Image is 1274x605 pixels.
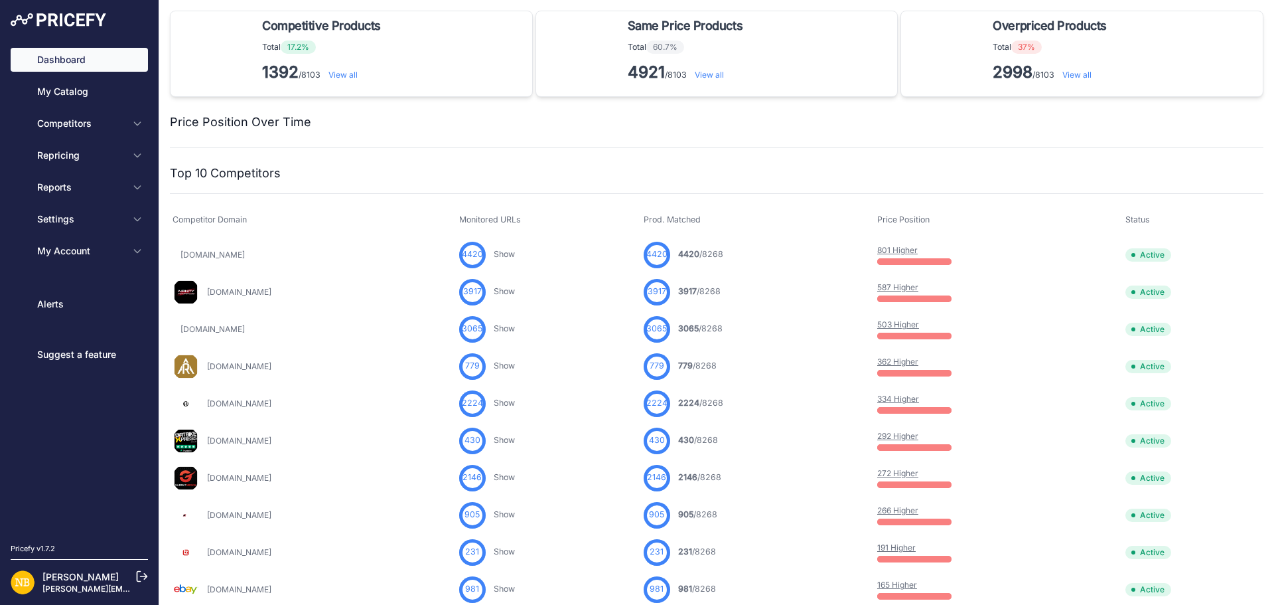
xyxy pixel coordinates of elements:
a: [DOMAIN_NAME] [207,436,271,446]
a: 587 Higher [877,282,918,292]
span: 430 [649,434,665,447]
span: 3065 [646,323,667,335]
span: Monitored URLs [459,215,521,224]
span: Active [1125,286,1171,299]
h2: Price Position Over Time [170,113,311,131]
span: 17.2% [281,41,316,54]
span: 4420 [462,248,483,261]
a: View all [328,70,358,80]
span: 905 [464,509,480,521]
a: 905/8268 [678,509,717,519]
a: 4420/8268 [678,249,723,259]
span: 3065 [462,323,482,335]
span: 430 [678,435,694,445]
button: My Account [11,239,148,263]
a: Show [494,361,515,371]
p: /8103 [262,62,386,83]
span: Active [1125,323,1171,336]
strong: 2998 [993,62,1032,82]
span: 37% [1011,41,1042,54]
a: 272 Higher [877,468,918,478]
a: Show [494,286,515,296]
p: Total [262,41,386,54]
span: 60.7% [646,41,684,54]
span: Active [1125,434,1171,448]
span: 2146 [462,472,482,484]
a: Show [494,472,515,482]
span: Status [1125,215,1150,224]
nav: Sidebar [11,48,148,527]
a: 2224/8268 [678,398,723,408]
span: 4420 [678,249,699,259]
span: 4420 [646,248,668,261]
span: Competitive Products [262,17,381,35]
a: [PERSON_NAME][EMAIL_ADDRESS][DOMAIN_NAME] [42,584,247,594]
img: Pricefy Logo [11,13,106,27]
span: 2146 [678,472,697,482]
span: Active [1125,509,1171,522]
span: 981 [678,584,692,594]
button: Competitors [11,112,148,135]
span: Prod. Matched [644,215,701,224]
a: 191 Higher [877,543,916,553]
span: 430 [464,434,480,447]
a: 334 Higher [877,394,919,404]
span: Active [1125,583,1171,596]
span: Active [1125,546,1171,559]
span: 2146 [647,472,666,484]
a: [DOMAIN_NAME] [207,398,271,408]
a: 266 Higher [877,505,918,515]
a: View all [1062,70,1092,80]
a: 3917/8268 [678,286,721,296]
span: 2224 [462,397,483,410]
p: /8103 [628,62,748,83]
span: Active [1125,472,1171,485]
a: [DOMAIN_NAME] [207,584,271,594]
span: 905 [649,509,664,521]
span: My Account [37,244,124,258]
span: Competitor Domain [173,215,247,224]
span: 779 [650,360,664,373]
strong: 1392 [262,62,299,82]
span: 3917 [678,286,697,296]
a: 779/8268 [678,361,717,371]
span: Overpriced Products [993,17,1106,35]
a: 430/8268 [678,435,718,445]
a: My Catalog [11,80,148,104]
p: /8103 [993,62,1111,83]
a: 362 Higher [877,357,918,367]
span: 779 [465,360,480,373]
a: View all [695,70,724,80]
span: 905 [678,509,693,519]
span: Reports [37,181,124,194]
span: Competitors [37,117,124,130]
a: [DOMAIN_NAME] [180,324,245,334]
span: 3917 [463,286,482,298]
a: [PERSON_NAME] [42,571,119,582]
a: Show [494,398,515,408]
a: Show [494,435,515,445]
a: 292 Higher [877,431,918,441]
span: 3065 [678,323,699,333]
a: Show [494,509,515,519]
span: Price Position [877,215,930,224]
span: 2224 [678,398,699,408]
span: 231 [465,546,479,559]
span: 231 [678,547,692,557]
a: Show [494,249,515,259]
span: 779 [678,361,693,371]
span: Active [1125,248,1171,262]
span: 981 [465,583,479,596]
a: 981/8268 [678,584,716,594]
button: Repricing [11,143,148,167]
a: [DOMAIN_NAME] [207,287,271,297]
a: Dashboard [11,48,148,72]
span: Active [1125,397,1171,410]
a: [DOMAIN_NAME] [180,250,245,260]
span: Same Price Products [628,17,743,35]
a: [DOMAIN_NAME] [207,361,271,371]
a: 3065/8268 [678,323,723,333]
a: [DOMAIN_NAME] [207,510,271,520]
a: 165 Higher [877,580,917,590]
button: Settings [11,207,148,231]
